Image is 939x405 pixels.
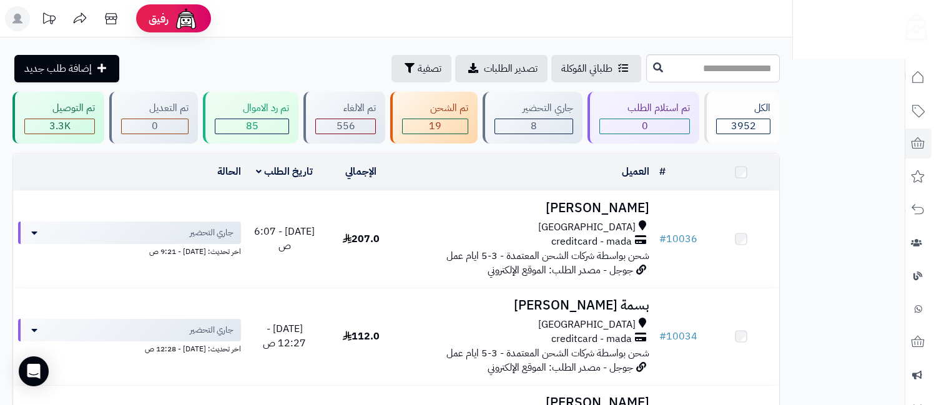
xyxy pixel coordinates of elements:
span: 112.0 [343,329,380,344]
span: 0 [642,119,648,134]
a: تم التوصيل 3.3K [10,92,107,144]
div: 3284 [25,119,94,134]
div: Open Intercom Messenger [19,356,49,386]
div: 19 [403,119,468,134]
div: اخر تحديث: [DATE] - 12:28 ص [18,341,241,354]
a: تم التعديل 0 [107,92,200,144]
a: العميل [622,164,649,179]
span: جوجل - مصدر الطلب: الموقع الإلكتروني [488,263,633,278]
span: 8 [531,119,537,134]
span: 85 [246,119,258,134]
span: تصدير الطلبات [484,61,538,76]
img: logo [897,9,927,41]
h3: بسمة [PERSON_NAME] [405,298,650,313]
div: تم استلام الطلب [599,101,690,115]
span: # [659,232,666,246]
span: [GEOGRAPHIC_DATA] [538,220,636,235]
span: شحن بواسطة شركات الشحن المعتمدة - 3-5 ايام عمل [446,346,649,361]
div: تم التوصيل [24,101,95,115]
div: الكل [716,101,770,115]
span: شحن بواسطة شركات الشحن المعتمدة - 3-5 ايام عمل [446,248,649,263]
span: 556 [337,119,355,134]
a: الحالة [217,164,241,179]
div: جاري التحضير [494,101,573,115]
span: creditcard - mada [551,235,632,249]
span: 3.3K [49,119,71,134]
span: جاري التحضير [190,227,234,239]
div: 85 [215,119,288,134]
div: 0 [600,119,689,134]
span: # [659,329,666,344]
a: تاريخ الطلب [256,164,313,179]
div: تم الشحن [402,101,468,115]
div: اخر تحديث: [DATE] - 9:21 ص [18,244,241,257]
div: 0 [122,119,188,134]
a: تحديثات المنصة [33,6,64,34]
a: تصدير الطلبات [455,55,548,82]
span: رفيق [149,11,169,26]
span: إضافة طلب جديد [24,61,92,76]
span: 19 [429,119,441,134]
img: ai-face.png [174,6,199,31]
span: [DATE] - 6:07 ص [254,224,315,253]
a: الإجمالي [345,164,376,179]
a: تم استلام الطلب 0 [585,92,702,144]
span: 3952 [731,119,756,134]
span: جوجل - مصدر الطلب: الموقع الإلكتروني [488,360,633,375]
a: تم رد الاموال 85 [200,92,301,144]
a: تم الالغاء 556 [301,92,388,144]
span: تصفية [418,61,441,76]
a: الكل3952 [702,92,782,144]
span: طلباتي المُوكلة [561,61,612,76]
div: تم التعديل [121,101,189,115]
span: [DATE] - 12:27 ص [263,321,306,351]
a: جاري التحضير 8 [480,92,585,144]
a: تم الشحن 19 [388,92,480,144]
h3: [PERSON_NAME] [405,201,650,215]
a: # [659,164,666,179]
div: 8 [495,119,573,134]
a: #10036 [659,232,697,246]
span: جاري التحضير [190,324,234,336]
span: creditcard - mada [551,332,632,346]
div: تم الالغاء [315,101,376,115]
a: طلباتي المُوكلة [551,55,641,82]
span: 0 [152,119,158,134]
div: تم رد الاموال [215,101,289,115]
a: إضافة طلب جديد [14,55,119,82]
span: [GEOGRAPHIC_DATA] [538,318,636,332]
div: 556 [316,119,375,134]
button: تصفية [391,55,451,82]
span: 207.0 [343,232,380,246]
a: #10034 [659,329,697,344]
